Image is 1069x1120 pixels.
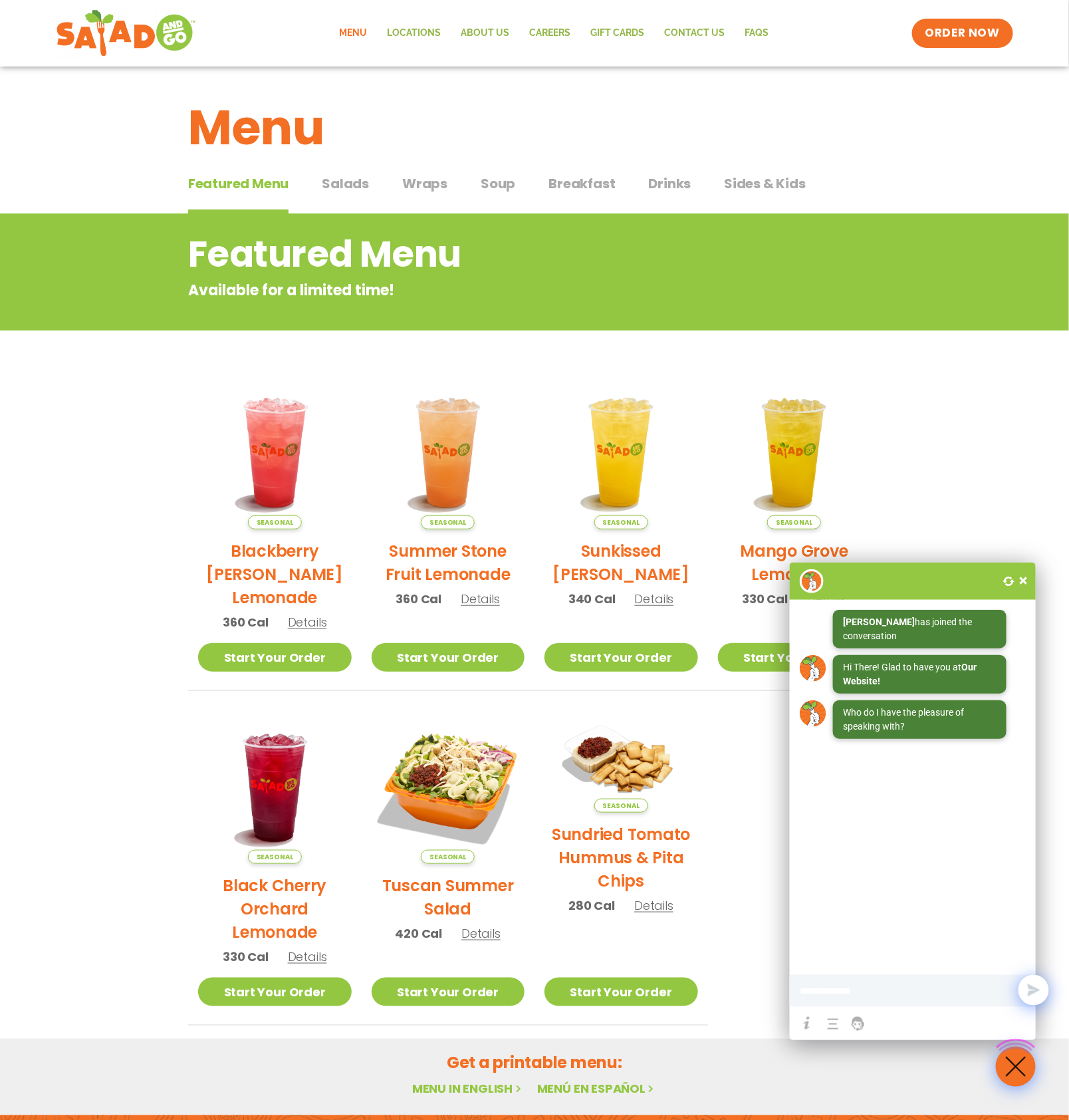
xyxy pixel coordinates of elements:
h2: Sunkissed [PERSON_NAME] [544,539,698,586]
span: Details [461,591,500,607]
img: Product photo for Black Cherry Orchard Lemonade [198,711,352,865]
span: Drinks [649,174,691,194]
a: Start Your Order [372,643,525,672]
a: Menu [329,18,377,49]
a: Start Your Order [372,978,525,1006]
div: Tabbed content [188,169,881,214]
a: ORDER NOW [912,19,1013,48]
span: Wraps [402,174,447,194]
a: Chat [821,1010,844,1033]
div: Hi There! Glad to have you at [843,660,997,688]
div: has joined the conversation [843,615,997,643]
h2: Mango Grove Lemonade [718,539,872,586]
div: Who do I have the pleasure of speaking with? [843,706,997,734]
span: Featured Menu [188,174,289,194]
span: Breakfast [548,174,615,194]
a: About Us [451,18,519,49]
strong: [PERSON_NAME] [843,617,915,627]
h2: Summer Stone Fruit Lemonade [372,539,525,586]
img: Product photo for Mango Grove Lemonade [718,376,872,529]
span: Salads [322,174,369,194]
a: Start Your Order [544,978,698,1006]
a: Menu in English [412,1081,524,1097]
span: Seasonal [594,799,648,813]
span: Soup [481,174,515,194]
h2: Tuscan Summer Salad [372,874,525,920]
img: Product photo for Summer Stone Fruit Lemonade [372,376,525,529]
span: 330 Cal [743,590,788,608]
span: Details [288,948,327,965]
a: GIFT CARDS [580,18,654,49]
a: Start Your Order [198,978,352,1006]
img: Product photo for Tuscan Summer Salad [372,711,525,865]
p: Available for a limited time! [188,279,774,301]
a: Help [796,1013,818,1034]
span: Seasonal [421,850,475,864]
span: Details [288,614,327,630]
span: Details [634,897,673,914]
a: Start Your Order [198,643,352,672]
span: 280 Cal [569,897,616,914]
span: Seasonal [594,515,648,529]
img: Product photo for Blackberry Bramble Lemonade [198,376,352,529]
span: Details [635,591,674,607]
span: 360 Cal [223,613,269,631]
a: FAQs [735,18,778,49]
img: Product photo for Sunkissed Yuzu Lemonade [544,376,698,529]
h2: Sundried Tomato Hummus & Pita Chips [544,823,698,893]
img: new-SAG-logo-768×292 [56,7,196,60]
nav: Menu [329,18,778,49]
button: Send [1018,975,1049,1006]
img: wpChatIcon [800,569,824,593]
span: Details [461,925,501,942]
span: Seasonal [767,515,821,529]
h2: Get a printable menu: [188,1051,881,1075]
a: Start Your Order [544,643,698,672]
a: Contact Us [654,18,735,49]
a: Careers [519,18,580,49]
span: 360 Cal [396,590,442,608]
h2: Featured Menu [188,227,774,281]
span: Seasonal [248,515,302,529]
span: 420 Cal [396,924,443,942]
span: Seasonal [421,515,475,529]
span: Sides & Kids [724,174,806,194]
a: Support [848,1013,869,1034]
h2: Black Cherry Orchard Lemonade [198,874,352,944]
img: Product photo for Sundried Tomato Hummus & Pita Chips [544,711,698,813]
span: 340 Cal [568,590,616,608]
h1: Menu [188,92,881,164]
a: Locations [377,18,451,49]
span: ORDER NOW [925,25,1000,41]
div: Reset [999,571,1019,591]
h2: Blackberry [PERSON_NAME] Lemonade [198,539,352,609]
a: Start Your Order [718,643,872,672]
a: Menú en español [537,1081,657,1097]
span: 330 Cal [223,948,269,966]
span: Seasonal [248,850,302,864]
